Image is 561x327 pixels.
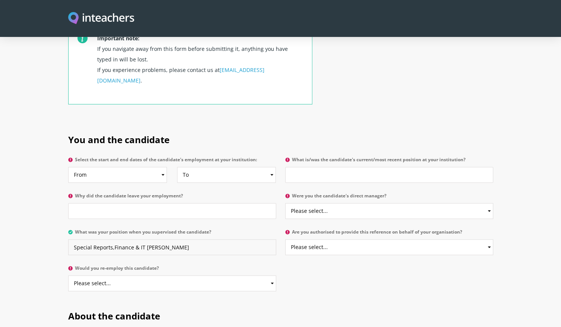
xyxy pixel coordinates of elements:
[68,133,170,146] span: You and the candidate
[68,266,276,275] label: Would you re-employ this candidate?
[68,12,135,25] img: Inteachers
[68,157,276,167] label: Select the start and end dates of the candidate's employment at your institution:
[97,35,139,42] strong: Important note:
[68,12,135,25] a: Visit this site's homepage
[285,193,493,203] label: Were you the candidate's direct manager?
[68,229,276,239] label: What was your position when you supervised the candidate?
[68,310,160,322] span: About the candidate
[285,157,493,167] label: What is/was the candidate's current/most recent position at your institution?
[97,30,303,104] p: If you navigate away from this form before submitting it, anything you have typed in will be lost...
[285,229,493,239] label: Are you authorised to provide this reference on behalf of your organisation?
[68,193,276,203] label: Why did the candidate leave your employment?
